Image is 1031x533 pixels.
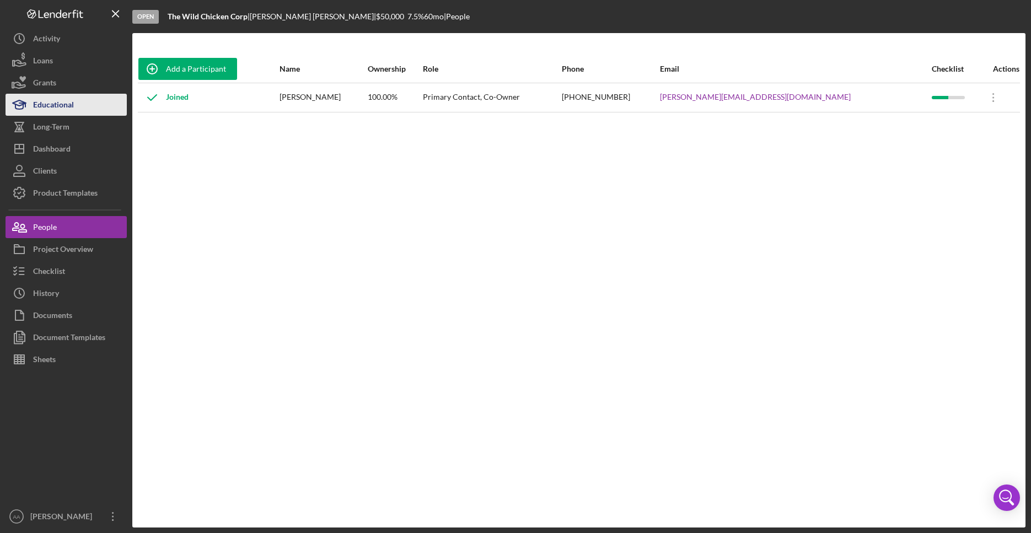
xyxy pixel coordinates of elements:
div: Loans [33,50,53,74]
div: Ownership [368,64,422,73]
div: Product Templates [33,182,98,207]
div: Phone [562,64,659,73]
div: Add a Participant [166,58,226,80]
div: Role [423,64,561,73]
button: History [6,282,127,304]
a: [PERSON_NAME][EMAIL_ADDRESS][DOMAIN_NAME] [660,93,851,101]
button: Dashboard [6,138,127,160]
span: $50,000 [376,12,404,21]
text: AA [13,514,20,520]
button: Clients [6,160,127,182]
div: Project Overview [33,238,93,263]
div: Documents [33,304,72,329]
div: 7.5 % [407,12,424,21]
button: Loans [6,50,127,72]
div: [PERSON_NAME] [280,84,367,111]
div: [PERSON_NAME] [28,505,99,530]
div: | People [444,12,470,21]
button: Add a Participant [138,58,237,80]
div: Open Intercom Messenger [994,484,1020,511]
button: Educational [6,94,127,116]
div: Actions [980,64,1019,73]
div: Email [660,64,930,73]
button: Grants [6,72,127,94]
div: History [33,282,59,307]
button: Project Overview [6,238,127,260]
div: Grants [33,72,56,96]
button: Documents [6,304,127,326]
div: Name [280,64,367,73]
button: Product Templates [6,182,127,204]
div: Primary Contact, Co-Owner [423,84,561,111]
b: The Wild Chicken Corp [168,12,248,21]
div: Open [132,10,159,24]
button: Sheets [6,348,127,370]
div: Checklist [33,260,65,285]
div: Checklist [932,64,979,73]
div: Dashboard [33,138,71,163]
div: Educational [33,94,74,119]
div: [PERSON_NAME] [PERSON_NAME] | [250,12,376,21]
div: 100.00% [368,84,422,111]
div: [PHONE_NUMBER] [562,84,659,111]
div: Document Templates [33,326,105,351]
button: Document Templates [6,326,127,348]
button: People [6,216,127,238]
div: People [33,216,57,241]
div: Joined [138,84,189,111]
button: AA[PERSON_NAME] [6,505,127,527]
div: Sheets [33,348,56,373]
button: Activity [6,28,127,50]
div: 60 mo [424,12,444,21]
button: Long-Term [6,116,127,138]
div: Activity [33,28,60,52]
div: Clients [33,160,57,185]
button: Checklist [6,260,127,282]
div: Long-Term [33,116,69,141]
div: | [168,12,250,21]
